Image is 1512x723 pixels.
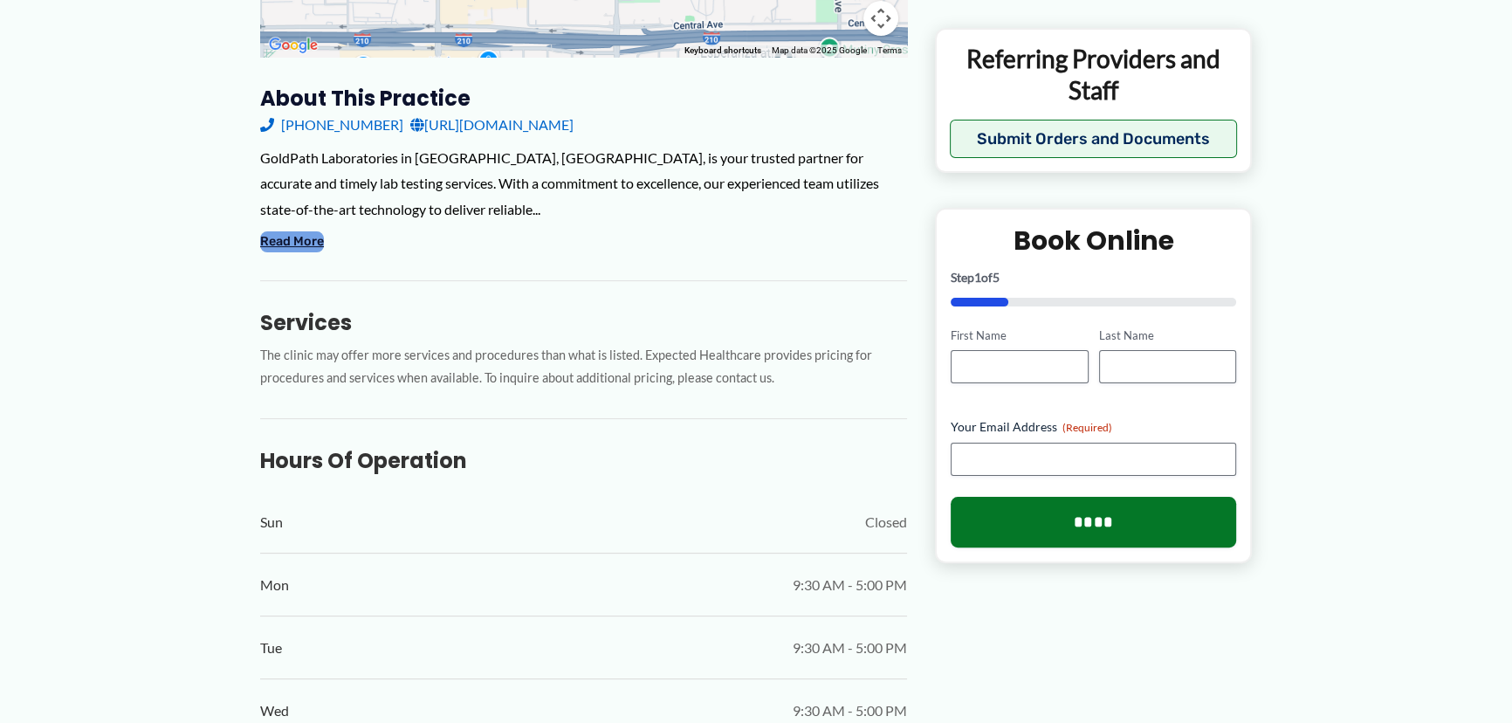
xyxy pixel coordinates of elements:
[260,309,907,336] h3: Services
[684,45,761,57] button: Keyboard shortcuts
[260,572,289,598] span: Mon
[993,270,1000,285] span: 5
[260,112,403,138] a: [PHONE_NUMBER]
[877,45,902,55] a: Terms (opens in new tab)
[951,224,1236,258] h2: Book Online
[260,85,907,112] h3: About this practice
[974,270,981,285] span: 1
[1099,327,1236,344] label: Last Name
[265,34,322,57] img: Google
[260,635,282,661] span: Tue
[1062,421,1112,434] span: (Required)
[260,344,907,391] p: The clinic may offer more services and procedures than what is listed. Expected Healthcare provid...
[265,34,322,57] a: Open this area in Google Maps (opens a new window)
[793,635,907,661] span: 9:30 AM - 5:00 PM
[951,272,1236,284] p: Step of
[772,45,867,55] span: Map data ©2025 Google
[410,112,574,138] a: [URL][DOMAIN_NAME]
[260,231,324,252] button: Read More
[260,509,283,535] span: Sun
[793,572,907,598] span: 9:30 AM - 5:00 PM
[951,327,1088,344] label: First Name
[951,418,1236,436] label: Your Email Address
[260,447,907,474] h3: Hours of Operation
[863,1,898,36] button: Map camera controls
[865,509,907,535] span: Closed
[950,43,1237,107] p: Referring Providers and Staff
[950,120,1237,158] button: Submit Orders and Documents
[260,145,907,223] div: GoldPath Laboratories in [GEOGRAPHIC_DATA], [GEOGRAPHIC_DATA], is your trusted partner for accura...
